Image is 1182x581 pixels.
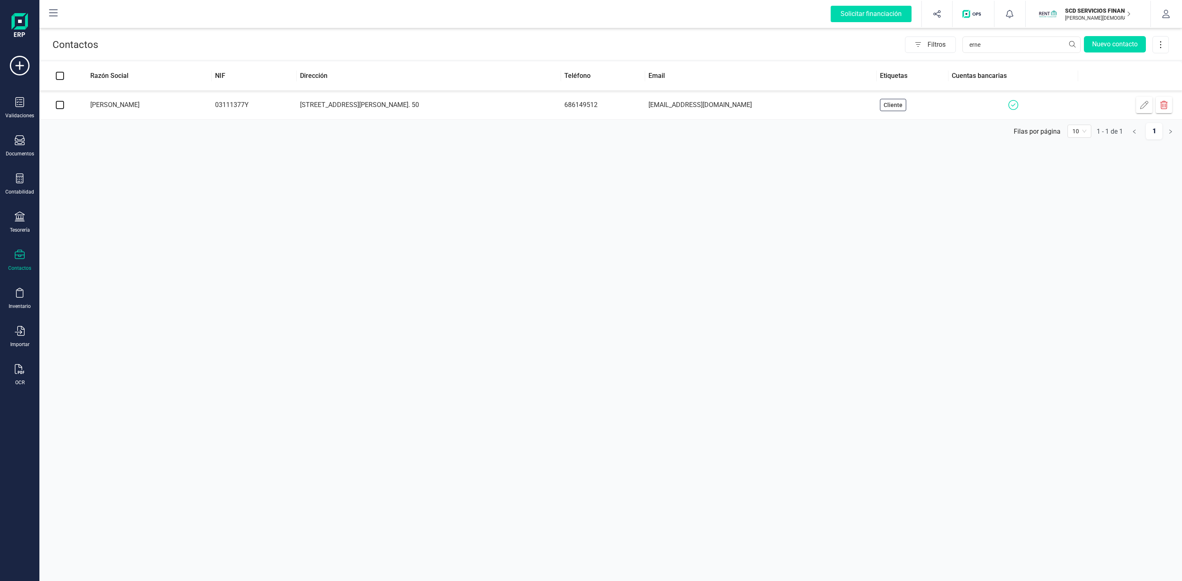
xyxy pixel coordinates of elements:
[1126,123,1143,136] li: Página anterior
[10,341,30,348] div: Importar
[948,62,1078,91] th: Cuentas bancarias
[1014,128,1061,135] div: Filas por página
[1035,1,1141,27] button: SCSCD SERVICIOS FINANCIEROS SL[PERSON_NAME][DEMOGRAPHIC_DATA][DEMOGRAPHIC_DATA]
[11,13,28,39] img: Logo Finanedi
[1067,125,1091,138] div: 页码
[5,189,34,195] div: Contabilidad
[15,379,25,386] div: OCR
[5,112,34,119] div: Validaciones
[877,62,948,91] th: Etiquetas
[962,10,984,18] img: Logo de OPS
[53,38,98,51] p: Contactos
[831,6,912,22] div: Solicitar financiación
[8,265,31,271] div: Contactos
[1162,123,1179,139] button: right
[1168,129,1173,134] span: right
[962,36,1081,53] input: Buscar contacto
[212,62,296,91] th: NIF
[958,1,989,27] button: Logo de OPS
[561,91,645,120] td: 686149512
[1084,36,1146,52] button: Nuevo contacto
[821,1,921,27] button: Solicitar financiación
[1126,123,1143,139] button: left
[1146,123,1162,139] a: 1
[297,62,561,91] th: Dirección
[80,62,212,91] th: Razón Social
[1162,123,1179,136] li: Página siguiente
[561,62,645,91] th: Teléfono
[880,99,906,111] div: Cliente
[1065,15,1131,21] p: [PERSON_NAME][DEMOGRAPHIC_DATA][DEMOGRAPHIC_DATA]
[6,150,34,157] div: Documentos
[1039,5,1057,23] img: SC
[905,36,956,53] button: Filtros
[645,91,877,120] td: [EMAIL_ADDRESS][DOMAIN_NAME]
[1132,129,1137,134] span: left
[645,62,877,91] th: Email
[212,91,296,120] td: 03111377Y
[80,91,212,120] td: [PERSON_NAME]
[297,91,561,120] td: [STREET_ADDRESS][PERSON_NAME]. 50
[1065,7,1131,15] p: SCD SERVICIOS FINANCIEROS SL
[9,303,31,310] div: Inventario
[928,36,955,53] span: Filtros
[10,227,30,233] div: Tesorería
[1072,125,1086,137] span: 10
[1097,128,1123,135] div: 1 - 1 de 1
